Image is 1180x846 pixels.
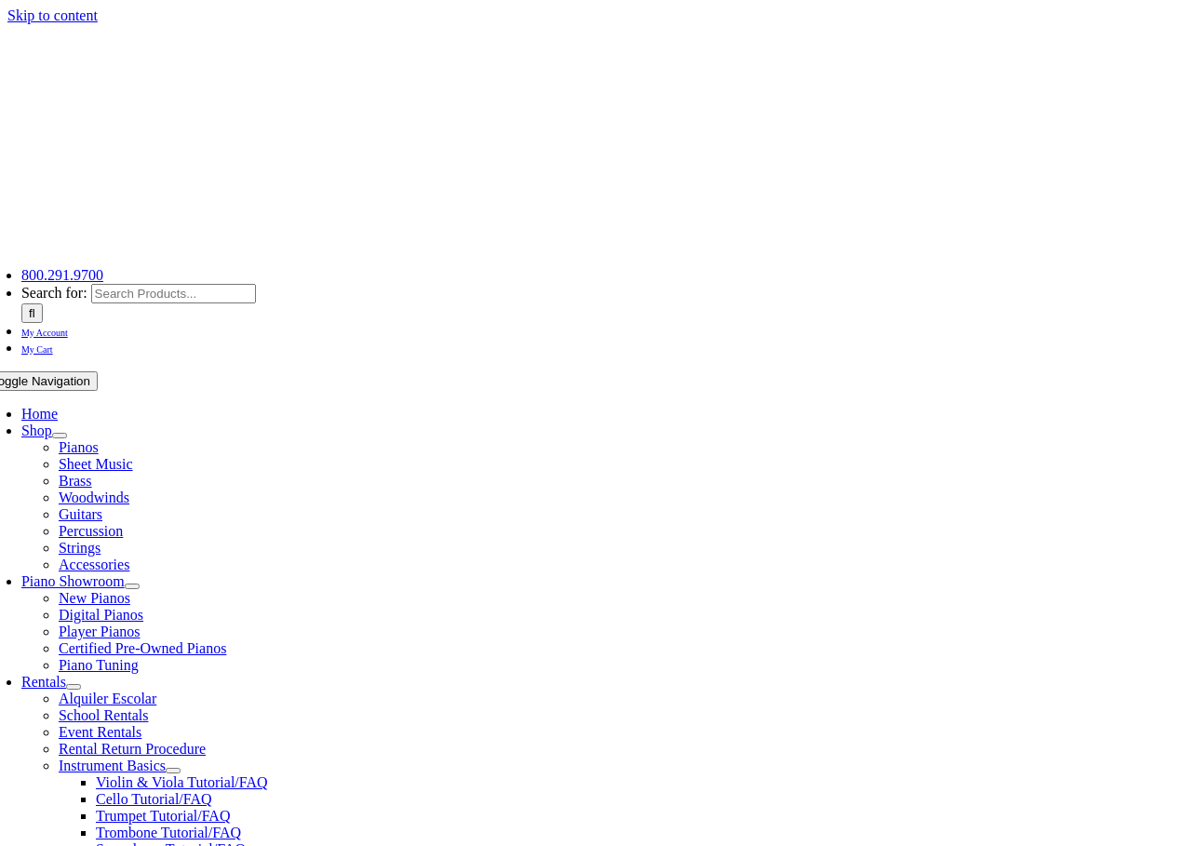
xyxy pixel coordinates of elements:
[21,267,103,283] a: 800.291.9700
[166,768,181,773] button: Open submenu of Instrument Basics
[59,506,102,522] a: Guitars
[7,7,98,23] a: Skip to content
[59,691,156,706] a: Alquiler Escolar
[21,406,58,422] a: Home
[59,707,148,723] a: School Rentals
[59,473,92,489] a: Brass
[96,791,212,807] a: Cello Tutorial/FAQ
[59,724,141,740] a: Event Rentals
[59,741,206,757] a: Rental Return Procedure
[59,456,133,472] a: Sheet Music
[52,433,67,438] button: Open submenu of Shop
[21,303,43,323] input: Search
[21,328,68,338] span: My Account
[59,439,99,455] a: Pianos
[59,758,166,773] a: Instrument Basics
[96,825,241,840] a: Trombone Tutorial/FAQ
[59,657,139,673] a: Piano Tuning
[96,808,230,824] a: Trumpet Tutorial/FAQ
[59,523,123,539] a: Percussion
[21,344,53,355] span: My Cart
[59,624,141,639] a: Player Pianos
[91,284,256,303] input: Search Products...
[21,340,53,356] a: My Cart
[21,285,87,301] span: Search for:
[21,323,68,339] a: My Account
[59,607,143,623] a: Digital Pianos
[59,490,129,505] a: Woodwinds
[21,423,52,438] a: Shop
[59,557,129,572] a: Accessories
[21,674,66,690] a: Rentals
[59,640,226,656] a: Certified Pre-Owned Pianos
[125,584,140,589] button: Open submenu of Piano Showroom
[66,684,81,690] button: Open submenu of Rentals
[59,540,101,556] a: Strings
[59,590,130,606] a: New Pianos
[96,774,268,790] a: Violin & Viola Tutorial/FAQ
[21,573,125,589] a: Piano Showroom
